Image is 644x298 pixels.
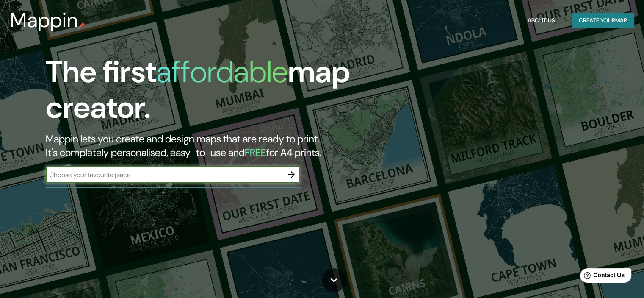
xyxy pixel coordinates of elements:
h3: Mappin [10,8,78,32]
button: Create yourmap [572,13,634,28]
h1: The first map creator. [46,54,368,132]
button: About Us [524,13,558,28]
iframe: Help widget launcher [569,265,635,289]
h2: Mappin lets you create and design maps that are ready to print. It's completely personalised, eas... [46,132,368,159]
input: Choose your favourite place [46,170,283,180]
h1: affordable [156,52,288,92]
img: mappin-pin [78,22,85,29]
h5: FREE [245,146,266,159]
